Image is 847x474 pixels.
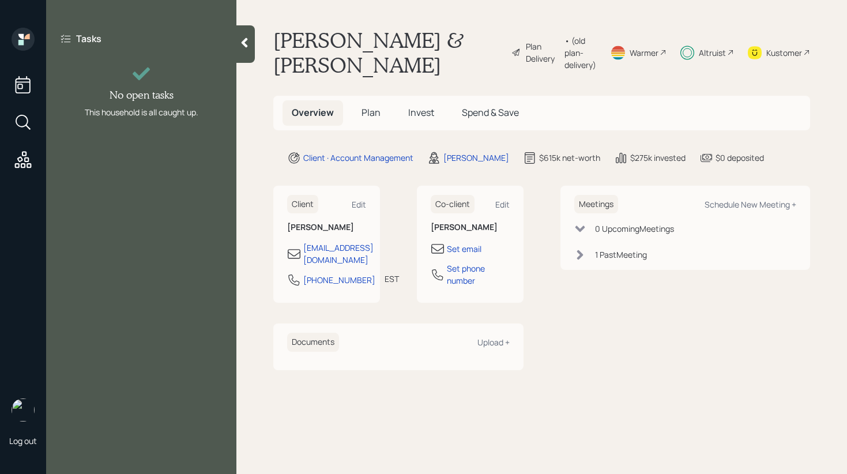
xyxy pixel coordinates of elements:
[85,106,198,118] div: This household is all caught up.
[443,152,509,164] div: [PERSON_NAME]
[273,28,502,77] h1: [PERSON_NAME] & [PERSON_NAME]
[385,273,399,285] div: EST
[630,152,686,164] div: $275k invested
[287,333,339,352] h6: Documents
[9,435,37,446] div: Log out
[539,152,600,164] div: $615k net-worth
[477,337,510,348] div: Upload +
[574,195,618,214] h6: Meetings
[362,106,381,119] span: Plan
[287,195,318,214] h6: Client
[303,242,374,266] div: [EMAIL_ADDRESS][DOMAIN_NAME]
[408,106,434,119] span: Invest
[303,152,413,164] div: Client · Account Management
[495,199,510,210] div: Edit
[447,262,510,287] div: Set phone number
[110,89,174,101] h4: No open tasks
[705,199,796,210] div: Schedule New Meeting +
[595,223,674,235] div: 0 Upcoming Meeting s
[699,47,726,59] div: Altruist
[526,40,559,65] div: Plan Delivery
[352,199,366,210] div: Edit
[462,106,519,119] span: Spend & Save
[716,152,764,164] div: $0 deposited
[564,35,596,71] div: • (old plan-delivery)
[76,32,101,45] label: Tasks
[766,47,802,59] div: Kustomer
[12,398,35,422] img: retirable_logo.png
[630,47,658,59] div: Warmer
[287,223,366,232] h6: [PERSON_NAME]
[595,249,647,261] div: 1 Past Meeting
[431,195,475,214] h6: Co-client
[447,243,481,255] div: Set email
[303,274,375,286] div: [PHONE_NUMBER]
[292,106,334,119] span: Overview
[431,223,510,232] h6: [PERSON_NAME]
